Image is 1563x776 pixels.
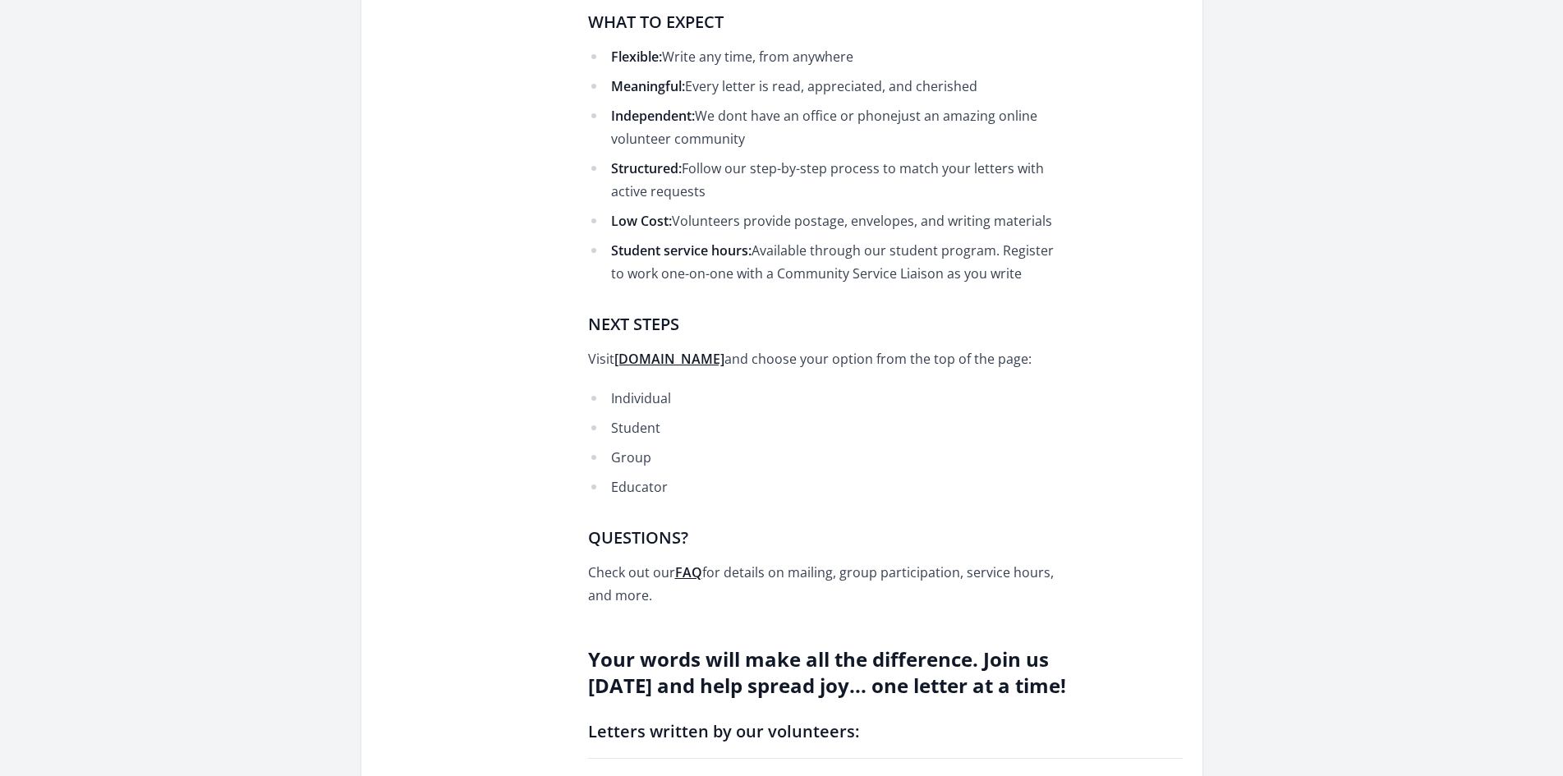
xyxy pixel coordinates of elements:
li: Available through our student program. Register to work one-on-one with a Community Service Liais... [588,239,1069,285]
strong: Student service hours: [611,241,752,259]
li: Student [588,416,1069,439]
strong: Flexible: [611,48,662,66]
li: Volunteers provide postage, envelopes, and writing materials [588,209,1069,232]
li: We dont have an office or phonejust an amazing online volunteer community [588,104,1069,150]
h3: NEXT STEPS [588,311,1069,337]
strong: Meaningful: [611,77,685,95]
h3: QUESTIONS? [588,525,1069,551]
h2: Your words will make all the difference. Join us [DATE] and help spread joy... one letter at a time! [588,646,1069,699]
a: [DOMAIN_NAME] [614,350,724,368]
strong: Low Cost: [611,212,672,230]
li: Individual [588,387,1069,410]
strong: Structured: [611,159,682,177]
span: Letters written by our volunteers: [588,720,859,742]
p: Check out our for details on mailing, group participation, service hours, and more. [588,561,1069,607]
li: Write any time, from anywhere [588,45,1069,68]
a: FAQ [675,563,702,581]
li: Group [588,446,1069,469]
li: Every letter is read, appreciated, and cherished [588,75,1069,98]
strong: Independent: [611,107,695,125]
p: Visit and choose your option from the top of the page: [588,347,1069,370]
li: Follow our step-by-step process to match your letters with active requests [588,157,1069,203]
li: Educator [588,475,1069,498]
h3: WHAT TO EXPECT [588,9,1069,35]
